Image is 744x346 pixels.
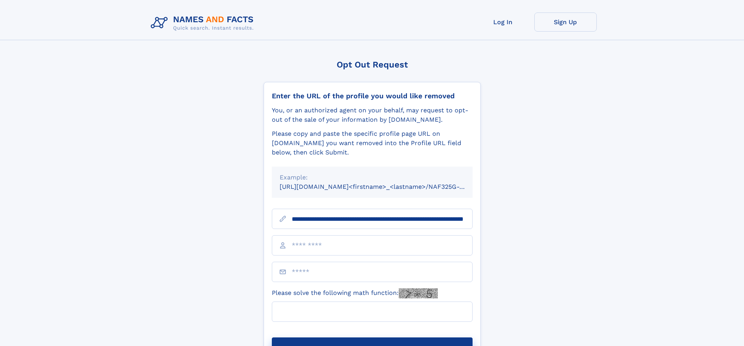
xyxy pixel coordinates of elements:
[272,129,473,157] div: Please copy and paste the specific profile page URL on [DOMAIN_NAME] you want removed into the Pr...
[472,12,534,32] a: Log In
[272,106,473,124] div: You, or an authorized agent on your behalf, may request to opt-out of the sale of your informatio...
[264,60,481,69] div: Opt Out Request
[148,12,260,34] img: Logo Names and Facts
[280,183,487,190] small: [URL][DOMAIN_NAME]<firstname>_<lastname>/NAF325G-xxxxxxxx
[280,173,465,182] div: Example:
[272,92,473,100] div: Enter the URL of the profile you would like removed
[534,12,597,32] a: Sign Up
[272,288,438,298] label: Please solve the following math function:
